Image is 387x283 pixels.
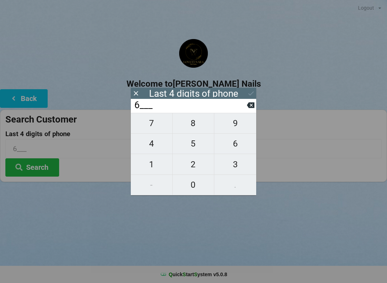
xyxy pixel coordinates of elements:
span: 3 [214,157,256,172]
span: 7 [131,116,172,131]
button: 4 [131,134,173,154]
button: 9 [214,113,256,134]
span: 9 [214,116,256,131]
button: 7 [131,113,173,134]
span: 2 [173,157,214,172]
span: 1 [131,157,172,172]
button: 6 [214,134,256,154]
button: 3 [214,154,256,174]
button: 0 [173,175,215,195]
span: 0 [173,177,214,192]
span: 6 [214,136,256,151]
span: 4 [131,136,172,151]
span: 8 [173,116,214,131]
button: 8 [173,113,215,134]
button: 5 [173,134,215,154]
span: 5 [173,136,214,151]
div: Last 4 digits of phone [149,90,238,97]
button: 1 [131,154,173,174]
button: 2 [173,154,215,174]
